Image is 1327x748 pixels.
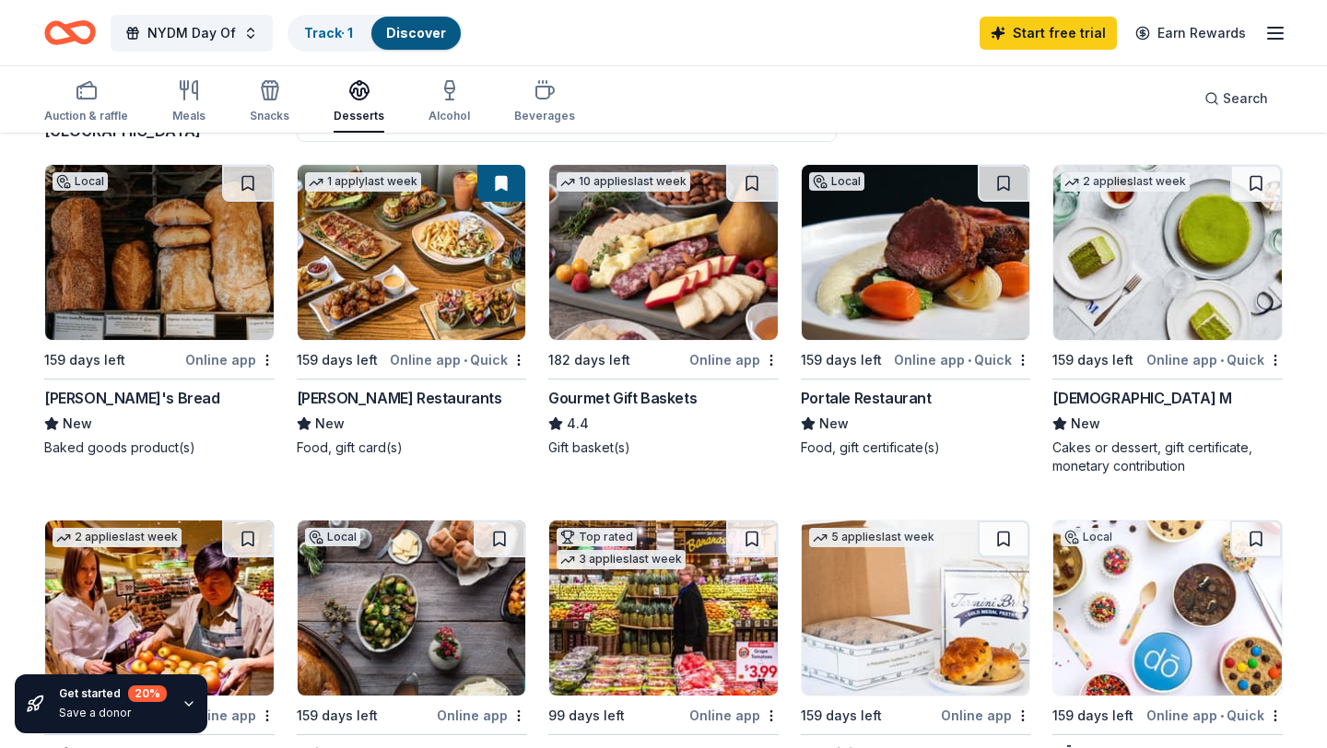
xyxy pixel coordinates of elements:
[809,528,938,547] div: 5 applies last week
[968,353,971,368] span: •
[386,25,446,41] a: Discover
[802,520,1030,695] img: Image for Termini Brothers Bakery
[1052,387,1231,409] div: [DEMOGRAPHIC_DATA] M
[514,109,575,123] div: Beverages
[44,164,275,457] a: Image for Amy's BreadLocal159 days leftOnline app[PERSON_NAME]'s BreadNewBaked goods product(s)
[809,172,864,191] div: Local
[44,349,125,371] div: 159 days left
[557,172,690,192] div: 10 applies last week
[549,165,778,340] img: Image for Gourmet Gift Baskets
[1220,353,1224,368] span: •
[172,72,206,133] button: Meals
[429,109,470,123] div: Alcohol
[548,705,625,727] div: 99 days left
[44,72,128,133] button: Auction & raffle
[305,528,360,546] div: Local
[1052,438,1283,475] div: Cakes or dessert, gift certificate, monetary contribution
[801,438,1031,457] div: Food, gift certificate(s)
[59,706,167,720] div: Save a donor
[44,11,96,54] a: Home
[334,72,384,133] button: Desserts
[128,685,167,702] div: 20 %
[437,704,526,727] div: Online app
[549,520,778,695] img: Image for Wegmans
[548,164,779,457] a: Image for Gourmet Gift Baskets10 applieslast week182 days leftOnline appGourmet Gift Baskets4.4Gi...
[1053,520,1282,695] img: Image for DŌ
[172,109,206,123] div: Meals
[429,72,470,133] button: Alcohol
[557,550,686,569] div: 3 applies last week
[801,164,1031,457] a: Image for Portale RestaurantLocal159 days leftOnline app•QuickPortale RestaurantNewFood, gift cer...
[1190,80,1283,117] button: Search
[297,387,502,409] div: [PERSON_NAME] Restaurants
[548,387,697,409] div: Gourmet Gift Baskets
[111,15,273,52] button: NYDM Day Of
[390,348,526,371] div: Online app Quick
[1071,413,1100,435] span: New
[297,705,378,727] div: 159 days left
[305,172,421,192] div: 1 apply last week
[147,22,236,44] span: NYDM Day Of
[44,387,220,409] div: [PERSON_NAME]'s Bread
[801,349,882,371] div: 159 days left
[1124,17,1257,50] a: Earn Rewards
[250,72,289,133] button: Snacks
[801,705,882,727] div: 159 days left
[45,165,274,340] img: Image for Amy's Bread
[298,165,526,340] img: Image for Thompson Restaurants
[334,109,384,123] div: Desserts
[1146,704,1283,727] div: Online app Quick
[298,520,526,695] img: Image for Union Market
[288,15,463,52] button: Track· 1Discover
[801,387,932,409] div: Portale Restaurant
[1223,88,1268,110] span: Search
[297,164,527,457] a: Image for Thompson Restaurants1 applylast week159 days leftOnline app•Quick[PERSON_NAME] Restaura...
[297,438,527,457] div: Food, gift card(s)
[464,353,467,368] span: •
[185,348,275,371] div: Online app
[63,413,92,435] span: New
[44,109,128,123] div: Auction & raffle
[819,413,849,435] span: New
[53,528,182,547] div: 2 applies last week
[548,438,779,457] div: Gift basket(s)
[548,349,630,371] div: 182 days left
[689,348,779,371] div: Online app
[514,72,575,133] button: Beverages
[557,528,637,546] div: Top rated
[802,165,1030,340] img: Image for Portale Restaurant
[45,520,274,695] img: Image for Safeway
[1052,705,1133,727] div: 159 days left
[1146,348,1283,371] div: Online app Quick
[297,349,378,371] div: 159 days left
[304,25,353,41] a: Track· 1
[689,704,779,727] div: Online app
[44,438,275,457] div: Baked goods product(s)
[59,685,167,702] div: Get started
[1052,349,1133,371] div: 159 days left
[1061,172,1190,192] div: 2 applies last week
[941,704,1030,727] div: Online app
[980,17,1117,50] a: Start free trial
[1220,708,1224,723] span: •
[315,413,345,435] span: New
[1052,164,1283,475] a: Image for Lady M2 applieslast week159 days leftOnline app•Quick[DEMOGRAPHIC_DATA] MNewCakes or de...
[1053,165,1282,340] img: Image for Lady M
[250,109,289,123] div: Snacks
[53,172,108,191] div: Local
[567,413,589,435] span: 4.4
[1061,528,1116,546] div: Local
[894,348,1030,371] div: Online app Quick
